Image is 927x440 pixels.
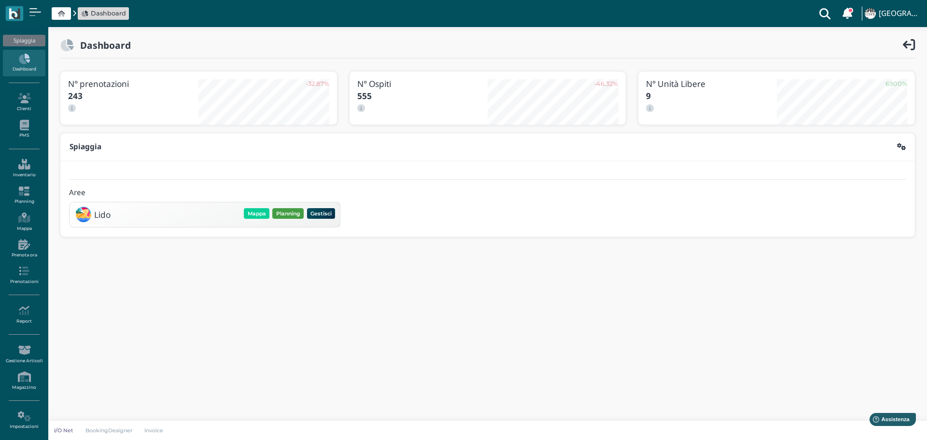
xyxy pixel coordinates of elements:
img: logo [9,8,20,19]
h2: Dashboard [74,40,131,50]
a: Prenota ora [3,235,45,262]
div: Spiaggia [3,35,45,46]
h3: N° Unità Libere [646,79,776,88]
h3: Lido [94,210,111,219]
h3: N° prenotazioni [68,79,198,88]
h4: [GEOGRAPHIC_DATA] [879,10,921,18]
a: Prenotazioni [3,262,45,288]
img: ... [865,8,875,19]
a: ... [GEOGRAPHIC_DATA] [863,2,921,25]
span: Assistenza [28,8,64,15]
h4: Aree [69,189,85,197]
button: Mappa [244,208,269,219]
b: 9 [646,90,651,101]
b: 243 [68,90,83,101]
a: Mappa [3,209,45,235]
a: Planning [3,182,45,209]
span: Dashboard [91,9,126,18]
h3: N° Ospiti [357,79,488,88]
a: Clienti [3,89,45,115]
button: Gestisci [307,208,336,219]
b: 555 [357,90,372,101]
b: Spiaggia [70,142,101,152]
a: Inventario [3,155,45,182]
button: Planning [272,208,304,219]
a: Dashboard [3,50,45,76]
a: Dashboard [81,9,126,18]
a: PMS [3,116,45,142]
iframe: Help widget launcher [858,410,919,432]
